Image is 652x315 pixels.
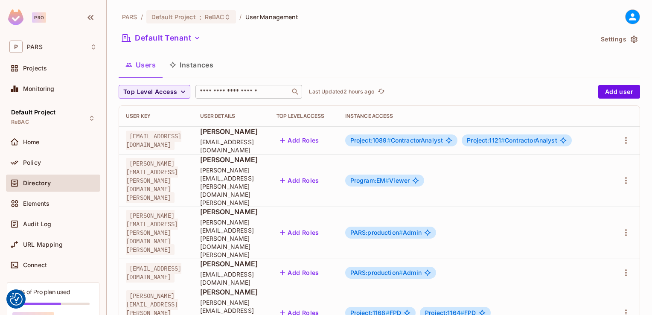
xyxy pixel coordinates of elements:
button: refresh [376,87,387,97]
span: # [501,137,505,144]
button: Users [119,54,163,76]
span: [PERSON_NAME] [200,155,263,164]
button: Consent Preferences [10,293,23,306]
span: PARS:production [350,229,403,236]
span: [EMAIL_ADDRESS][DOMAIN_NAME] [126,131,181,150]
span: # [399,269,403,276]
span: ReBAC [205,13,224,21]
span: [EMAIL_ADDRESS][DOMAIN_NAME] [126,263,181,283]
img: SReyMgAAAABJRU5ErkJggg== [8,9,23,25]
div: 63% of Pro plan used [12,288,70,296]
span: the active workspace [122,13,137,21]
span: Project:1089 [350,137,391,144]
button: Top Level Access [119,85,190,99]
span: [PERSON_NAME] [200,127,263,136]
button: Default Tenant [119,31,204,45]
span: [PERSON_NAME] [200,207,263,216]
div: User Details [200,113,263,120]
div: User Key [126,113,186,120]
span: [PERSON_NAME] [200,259,263,268]
span: Projects [23,65,47,72]
span: refresh [378,87,385,96]
span: ContractorAnalyst [467,137,557,144]
span: # [387,137,391,144]
p: Last Updated 2 hours ago [309,88,374,95]
span: Monitoring [23,85,55,92]
span: URL Mapping [23,241,63,248]
li: / [239,13,242,21]
button: Add Roles [277,174,323,187]
span: Project:1121 [467,137,505,144]
span: ContractorAnalyst [350,137,443,144]
button: Add Roles [277,226,323,239]
img: Revisit consent button [10,293,23,306]
div: Instance Access [345,113,604,120]
button: Settings [597,32,640,46]
span: Elements [23,200,49,207]
span: [EMAIL_ADDRESS][DOMAIN_NAME] [200,270,263,286]
span: [PERSON_NAME][EMAIL_ADDRESS][PERSON_NAME][DOMAIN_NAME][PERSON_NAME] [200,218,263,259]
span: ReBAC [11,119,29,125]
span: User Management [245,13,299,21]
span: P [9,41,23,53]
span: : [199,14,202,20]
span: Connect [23,262,47,268]
span: Workspace: PARS [27,44,43,50]
div: Pro [32,12,46,23]
span: PARS:production [350,269,403,276]
button: Add Roles [277,266,323,280]
span: # [385,177,389,184]
span: Program:EM [350,177,390,184]
span: [PERSON_NAME][EMAIL_ADDRESS][PERSON_NAME][DOMAIN_NAME][PERSON_NAME] [200,166,263,207]
span: Admin [350,229,422,236]
span: Viewer [350,177,410,184]
span: [PERSON_NAME][EMAIL_ADDRESS][PERSON_NAME][DOMAIN_NAME][PERSON_NAME] [126,210,178,255]
span: Directory [23,180,51,187]
span: Default Project [11,109,55,116]
span: Policy [23,159,41,166]
span: Click to refresh data [375,87,387,97]
div: Top Level Access [277,113,331,120]
span: Admin [350,269,422,276]
span: Audit Log [23,221,51,227]
button: Add Roles [277,134,323,147]
button: Instances [163,54,220,76]
span: [EMAIL_ADDRESS][DOMAIN_NAME] [200,138,263,154]
span: Default Project [151,13,196,21]
span: [PERSON_NAME][EMAIL_ADDRESS][PERSON_NAME][DOMAIN_NAME][PERSON_NAME] [126,158,178,203]
button: Add user [598,85,640,99]
li: / [141,13,143,21]
span: Home [23,139,40,146]
span: Top Level Access [123,87,177,97]
span: [PERSON_NAME] [200,287,263,297]
span: # [399,229,403,236]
